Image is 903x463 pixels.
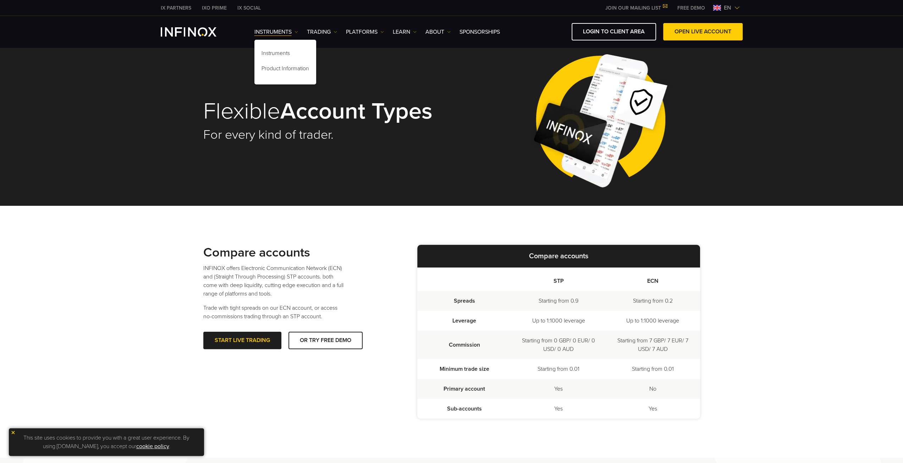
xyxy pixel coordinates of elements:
td: Starting from 0.9 [511,291,606,311]
td: Starting from 7 GBP/ 7 EUR/ 7 USD/ 7 AUD [606,331,700,359]
a: PLATFORMS [346,28,384,36]
p: Trade with tight spreads on our ECN account, or access no-commissions trading through an STP acco... [203,304,345,321]
h2: For every kind of trader. [203,127,442,143]
a: INFINOX [155,4,197,12]
td: Spreads [417,291,512,311]
img: yellow close icon [11,430,16,435]
td: Minimum trade size [417,359,512,379]
td: No [606,379,700,399]
a: OR TRY FREE DEMO [288,332,363,349]
a: Instruments [254,28,298,36]
a: Instruments [254,47,316,62]
td: Sub-accounts [417,399,512,419]
a: OPEN LIVE ACCOUNT [663,23,743,40]
td: Primary account [417,379,512,399]
strong: Account Types [280,97,433,125]
td: Yes [511,379,606,399]
td: Starting from 0.01 [606,359,700,379]
td: Yes [511,399,606,419]
td: Up to 1:1000 leverage [606,311,700,331]
h1: Flexible [203,99,442,123]
td: Starting from 0.01 [511,359,606,379]
p: This site uses cookies to provide you with a great user experience. By using [DOMAIN_NAME], you a... [12,432,200,452]
a: Learn [393,28,417,36]
td: Up to 1:1000 leverage [511,311,606,331]
td: Yes [606,399,700,419]
a: JOIN OUR MAILING LIST [600,5,672,11]
a: SPONSORSHIPS [459,28,500,36]
span: en [721,4,734,12]
a: INFINOX [232,4,266,12]
a: TRADING [307,28,337,36]
a: LOGIN TO CLIENT AREA [572,23,656,40]
a: START LIVE TRADING [203,332,281,349]
a: ABOUT [425,28,451,36]
a: cookie policy [136,443,169,450]
th: STP [511,268,606,291]
a: INFINOX [197,4,232,12]
a: INFINOX MENU [672,4,710,12]
td: Starting from 0.2 [606,291,700,311]
td: Commission [417,331,512,359]
a: Product Information [254,62,316,77]
a: INFINOX Logo [161,27,233,37]
p: INFINOX offers Electronic Communication Network (ECN) and (Straight Through Processing) STP accou... [203,264,345,298]
td: Leverage [417,311,512,331]
strong: Compare accounts [203,245,310,260]
td: Starting from 0 GBP/ 0 EUR/ 0 USD/ 0 AUD [511,331,606,359]
strong: Compare accounts [529,252,588,260]
th: ECN [606,268,700,291]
